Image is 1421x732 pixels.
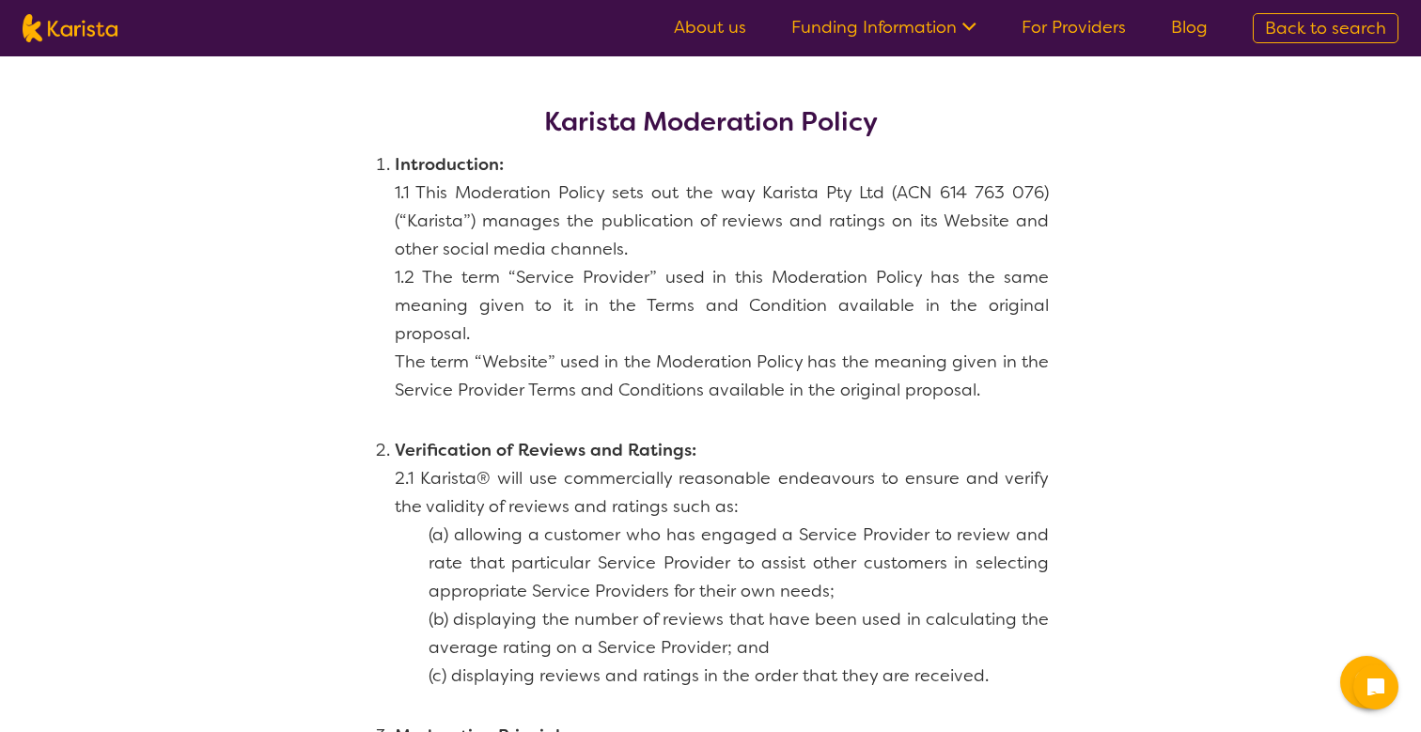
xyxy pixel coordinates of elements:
a: Blog [1171,16,1208,39]
p: 2.1 Karista® will use commercially reasonable endeavours to ensure and verify the validity of rev... [395,464,1049,521]
a: Back to search [1253,13,1398,43]
b: Verification of Reviews and Ratings: [395,439,696,461]
p: 1.2 The term “Service Provider” used in this Moderation Policy has the same meaning given to it i... [395,263,1049,404]
p: 1.1 This Moderation Policy sets out the way Karista Pty Ltd (ACN 614 763 076) (“Karista”) manages... [395,179,1049,263]
a: About us [674,16,746,39]
b: Introduction: [395,153,504,176]
li: (c) displaying reviews and ratings in the order that they are received. [429,662,1049,690]
a: Funding Information [791,16,976,39]
li: (a) allowing a customer who has engaged a Service Provider to review and rate that particular Ser... [429,521,1049,605]
span: Back to search [1265,17,1386,39]
a: For Providers [1022,16,1126,39]
h2: Karista Moderation Policy [544,105,878,139]
img: Karista logo [23,14,117,42]
button: Channel Menu [1340,656,1393,709]
li: (b) displaying the number of reviews that have been used in calculating the average rating on a S... [429,605,1049,662]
